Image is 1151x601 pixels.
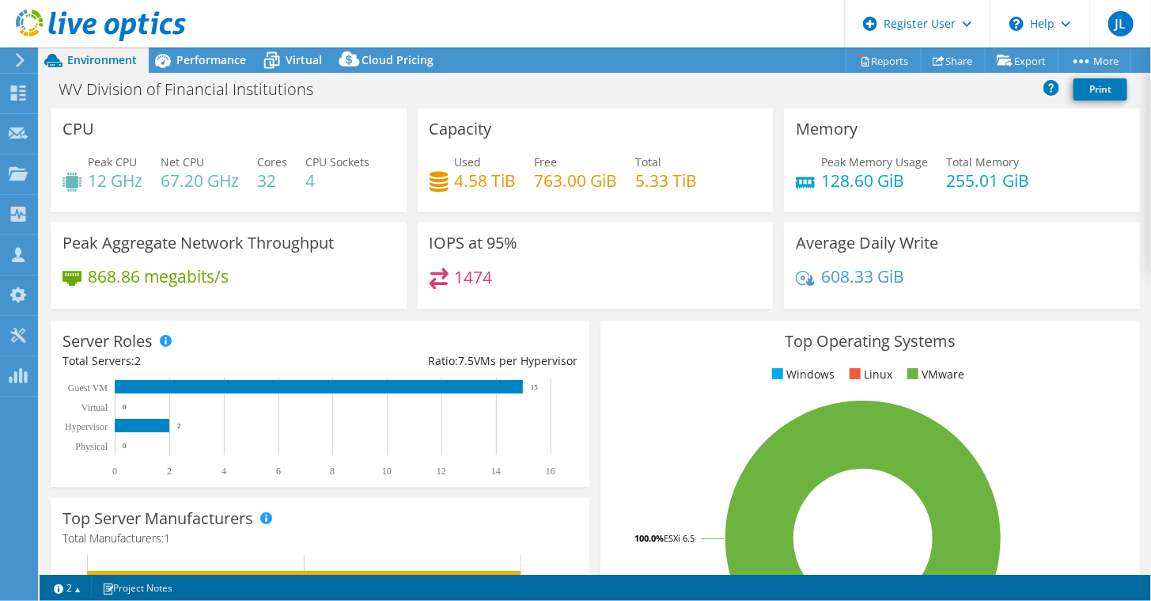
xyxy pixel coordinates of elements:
text: 6 [276,466,281,477]
h4: 5.33 TiB [636,172,698,189]
div: Total Servers: [62,352,320,370]
span: CPU Sockets [305,154,369,169]
h4: 1474 [455,268,493,286]
text: 0 [123,442,127,450]
h4: 12 GHz [88,172,142,189]
span: Total [636,154,662,169]
span: 1 [164,531,170,546]
text: 10 [382,466,392,477]
h4: 4 [305,172,369,189]
a: Project Notes [91,578,184,598]
a: More [1058,48,1131,73]
h3: Peak Aggregate Network Throughput [62,234,334,252]
span: 7.5 [458,353,474,368]
a: Share [921,48,986,73]
div: Ratio: VMs per Hypervisor [320,352,578,370]
span: Net CPU [161,154,204,169]
text: 0 [123,403,127,411]
li: VMware [903,366,965,383]
a: 2 [43,578,92,598]
text: 2 [167,466,172,477]
h4: 608.33 GiB [821,268,904,285]
h4: 255.01 GiB [946,172,1029,189]
h1: WV Division of Financial Institutions [51,81,338,98]
text: 12 [437,466,446,477]
a: Reports [846,48,922,73]
a: Print [1073,78,1127,101]
h4: 67.20 GHz [161,172,239,189]
span: Environment [67,52,137,67]
h4: 763.00 GiB [535,172,618,189]
text: 2 [177,422,181,430]
span: Peak Memory Usage [821,154,928,169]
h3: IOPS at 95% [430,234,518,252]
span: Cores [257,154,287,169]
h4: 128.60 GiB [821,172,928,189]
span: Total Memory [946,154,1019,169]
h3: Capacity [430,120,492,138]
h3: Server Roles [62,333,153,350]
span: 2 [134,353,141,368]
text: 8 [330,466,335,477]
h4: 868.86 megabits/s [88,268,229,285]
a: Export [985,48,1058,73]
tspan: 100.0% [634,532,664,544]
h3: CPU [62,120,94,138]
svg: \n [1009,17,1024,31]
li: Windows [768,366,835,383]
span: Performance [176,52,246,67]
text: 15 [531,383,539,391]
h3: Top Operating Systems [612,333,1127,350]
text: Guest VM [68,382,108,394]
text: 14 [491,466,501,477]
h3: Average Daily Write [796,234,938,252]
span: JL [1108,11,1134,36]
h4: Total Manufacturers: [62,530,577,547]
tspan: ESXi 6.5 [664,532,695,544]
h3: Memory [796,120,858,138]
h3: Top Server Manufacturers [62,510,253,527]
text: 0 [112,466,117,477]
span: Used [455,154,482,169]
h4: 4.58 TiB [455,172,517,189]
text: Physical [75,441,108,452]
li: Linux [846,366,893,383]
span: Peak CPU [88,154,137,169]
text: Virtual [81,402,108,413]
h4: 32 [257,172,287,189]
text: 16 [546,466,555,477]
span: Virtual [286,52,322,67]
span: Free [535,154,558,169]
text: Hypervisor [65,421,108,432]
text: 4 [221,466,226,477]
span: Cloud Pricing [362,52,434,67]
